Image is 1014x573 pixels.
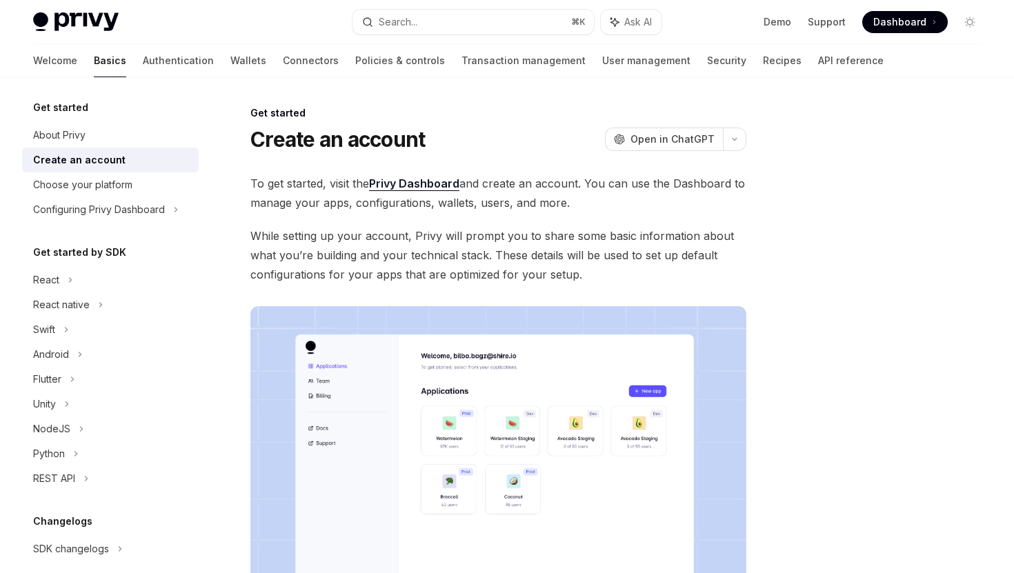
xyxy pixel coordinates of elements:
[33,152,126,168] div: Create an account
[33,346,69,363] div: Android
[33,396,56,412] div: Unity
[33,44,77,77] a: Welcome
[283,44,339,77] a: Connectors
[707,44,746,77] a: Security
[33,127,86,143] div: About Privy
[571,17,586,28] span: ⌘ K
[379,14,417,30] div: Search...
[22,123,199,148] a: About Privy
[764,15,791,29] a: Demo
[250,226,746,284] span: While setting up your account, Privy will prompt you to share some basic information about what y...
[230,44,266,77] a: Wallets
[250,174,746,212] span: To get started, visit the and create an account. You can use the Dashboard to manage your apps, c...
[33,201,165,218] div: Configuring Privy Dashboard
[33,321,55,338] div: Swift
[862,11,948,33] a: Dashboard
[630,132,715,146] span: Open in ChatGPT
[33,445,65,462] div: Python
[22,148,199,172] a: Create an account
[818,44,884,77] a: API reference
[250,127,425,152] h1: Create an account
[873,15,926,29] span: Dashboard
[33,421,70,437] div: NodeJS
[33,296,90,313] div: React native
[601,10,662,34] button: Ask AI
[33,272,59,288] div: React
[355,44,445,77] a: Policies & controls
[33,470,75,487] div: REST API
[143,44,214,77] a: Authentication
[352,10,593,34] button: Search...⌘K
[763,44,802,77] a: Recipes
[33,177,132,193] div: Choose your platform
[624,15,652,29] span: Ask AI
[808,15,846,29] a: Support
[33,12,119,32] img: light logo
[250,106,746,120] div: Get started
[33,513,92,530] h5: Changelogs
[461,44,586,77] a: Transaction management
[33,99,88,116] h5: Get started
[605,128,723,151] button: Open in ChatGPT
[33,541,109,557] div: SDK changelogs
[94,44,126,77] a: Basics
[33,244,126,261] h5: Get started by SDK
[369,177,459,191] a: Privy Dashboard
[959,11,981,33] button: Toggle dark mode
[602,44,690,77] a: User management
[33,371,61,388] div: Flutter
[22,172,199,197] a: Choose your platform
